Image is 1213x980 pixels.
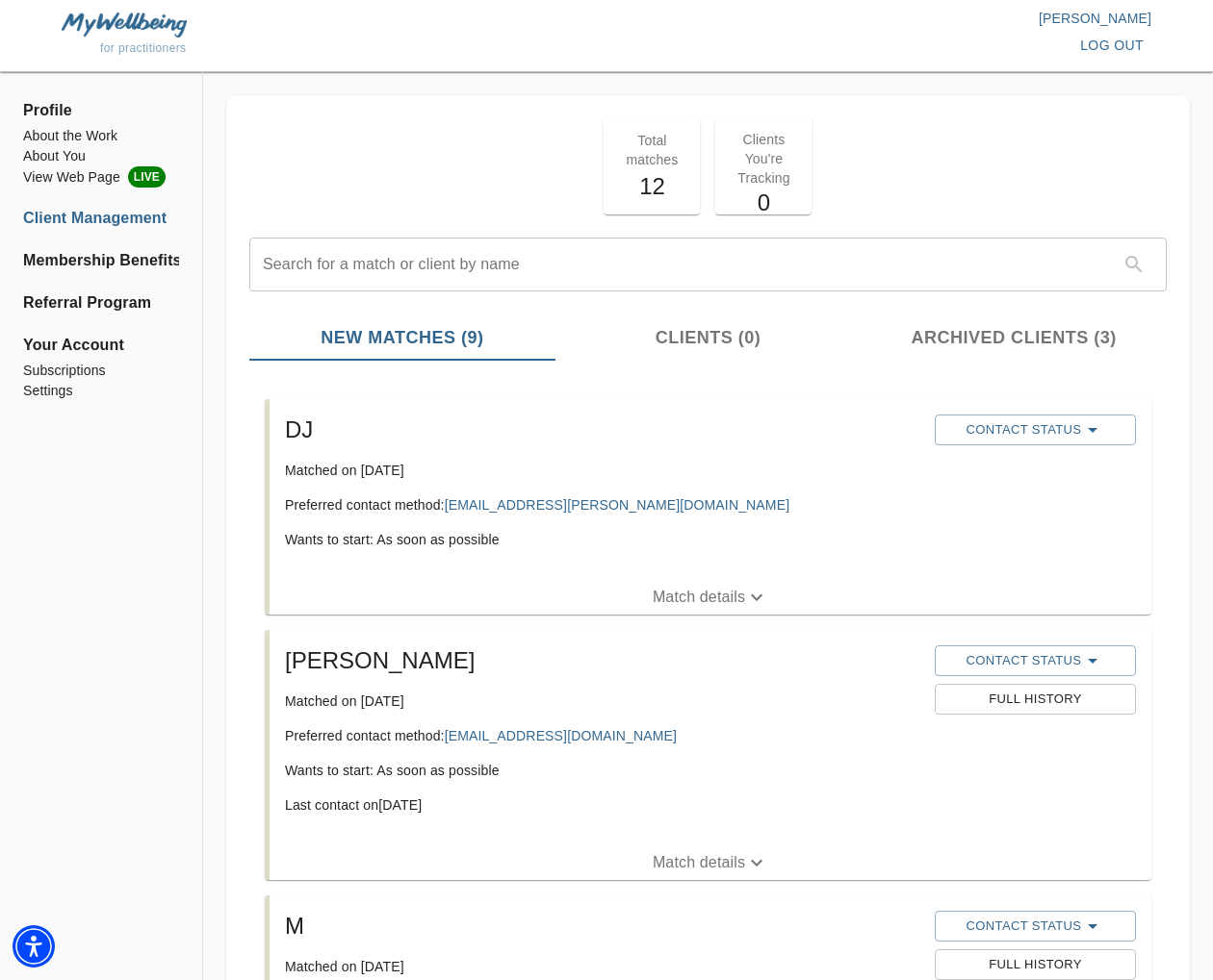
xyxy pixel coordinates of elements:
span: log out [1080,34,1144,58]
button: log out [1072,28,1151,63]
a: About the Work [23,126,179,146]
div: Accessibility Menu [13,925,55,967]
p: Matched on [DATE] [285,691,919,711]
button: Contact Status [935,645,1136,676]
span: LIVE [128,166,166,188]
span: Your Account [23,334,179,357]
span: Full History [944,689,1126,711]
img: MyWellbeing [62,13,187,37]
p: Wants to start: As soon as possible [285,530,919,549]
p: Clients You're Tracking [727,130,800,188]
a: [EMAIL_ADDRESS][DOMAIN_NAME] [445,728,677,743]
h5: 0 [727,188,800,218]
span: Archived Clients (3) [872,325,1155,351]
p: Matched on [DATE] [285,461,919,480]
button: Full History [935,684,1136,715]
h5: M [285,911,919,942]
button: Contact Status [935,911,1136,942]
span: Profile [23,99,179,122]
h5: [PERSON_NAME] [285,645,919,676]
span: for practitioners [100,41,187,55]
span: Contact Status [944,915,1126,938]
a: Settings [23,381,179,401]
span: Contact Status [944,649,1126,672]
a: [EMAIL_ADDRESS][PERSON_NAME][DOMAIN_NAME] [445,497,790,513]
a: Referral Program [23,291,179,314]
li: View Web Page [23,166,179,188]
p: [PERSON_NAME] [606,9,1151,28]
p: Match details [653,586,745,609]
span: Contact Status [944,418,1126,441]
p: Preferred contact method: [285,495,919,515]
h5: DJ [285,415,919,445]
button: Full History [935,949,1136,980]
button: Match details [270,580,1151,615]
p: Total matches [615,131,688,169]
span: New Matches (9) [261,325,544,351]
button: Contact Status [935,415,1136,445]
button: Match details [270,845,1151,880]
a: Subscriptions [23,361,179,381]
h5: 12 [615,171,688,202]
p: Last contact on [DATE] [285,795,919,815]
p: Matched on [DATE] [285,957,919,976]
span: Full History [944,954,1126,976]
p: Preferred contact method: [285,726,919,745]
a: About You [23,146,179,166]
a: Membership Benefits [23,249,179,272]
a: View Web PageLIVE [23,166,179,188]
p: Wants to start: As soon as possible [285,761,919,780]
span: Clients (0) [567,325,850,351]
a: Client Management [23,207,179,230]
p: Match details [653,851,745,874]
